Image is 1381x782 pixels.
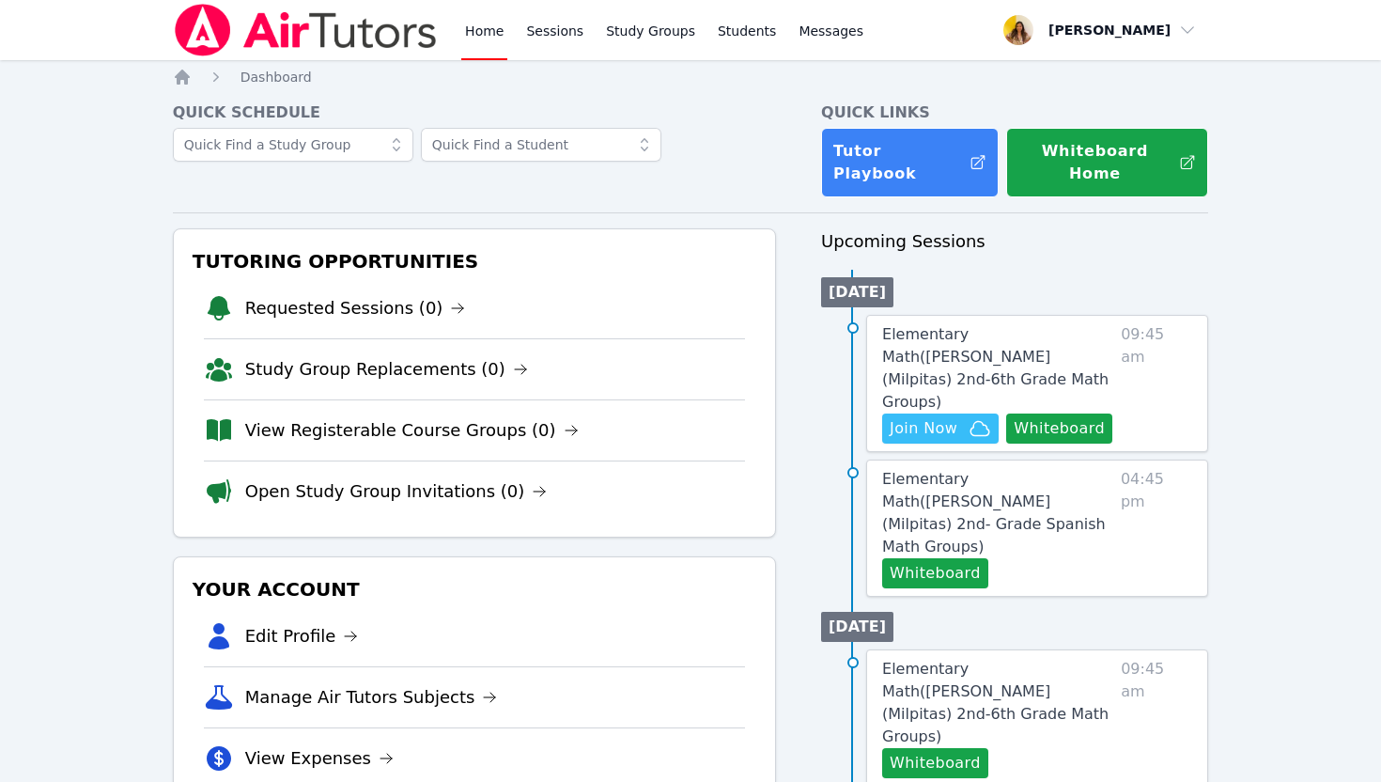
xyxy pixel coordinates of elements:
[173,128,413,162] input: Quick Find a Study Group
[882,748,988,778] button: Whiteboard
[1121,468,1192,588] span: 04:45 pm
[821,102,1208,124] h4: Quick Links
[1006,128,1208,197] button: Whiteboard Home
[245,356,528,383] a: Study Group Replacements (0)
[245,623,359,649] a: Edit Profile
[821,277,893,307] li: [DATE]
[241,68,312,86] a: Dashboard
[173,102,776,124] h4: Quick Schedule
[882,414,999,444] button: Join Now
[245,745,394,772] a: View Expenses
[882,325,1109,411] span: Elementary Math ( [PERSON_NAME] (Milpitas) 2nd-6th Grade Math Groups )
[173,4,439,56] img: Air Tutors
[1006,414,1112,444] button: Whiteboard
[882,660,1109,745] span: Elementary Math ( [PERSON_NAME] (Milpitas) 2nd-6th Grade Math Groups )
[882,658,1113,748] a: Elementary Math([PERSON_NAME] (Milpitas) 2nd-6th Grade Math Groups)
[821,612,893,642] li: [DATE]
[189,244,760,278] h3: Tutoring Opportunities
[882,470,1106,555] span: Elementary Math ( [PERSON_NAME] (Milpitas) 2nd- Grade Spanish Math Groups )
[799,22,863,40] span: Messages
[245,417,579,444] a: View Registerable Course Groups (0)
[821,228,1208,255] h3: Upcoming Sessions
[882,468,1113,558] a: Elementary Math([PERSON_NAME] (Milpitas) 2nd- Grade Spanish Math Groups)
[882,323,1113,414] a: Elementary Math([PERSON_NAME] (Milpitas) 2nd-6th Grade Math Groups)
[882,558,988,588] button: Whiteboard
[245,684,498,711] a: Manage Air Tutors Subjects
[173,68,1209,86] nav: Breadcrumb
[1121,323,1192,444] span: 09:45 am
[1121,658,1192,778] span: 09:45 am
[821,128,999,197] a: Tutor Playbook
[245,478,548,505] a: Open Study Group Invitations (0)
[189,572,760,606] h3: Your Account
[245,295,466,321] a: Requested Sessions (0)
[890,417,957,440] span: Join Now
[241,70,312,85] span: Dashboard
[421,128,661,162] input: Quick Find a Student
